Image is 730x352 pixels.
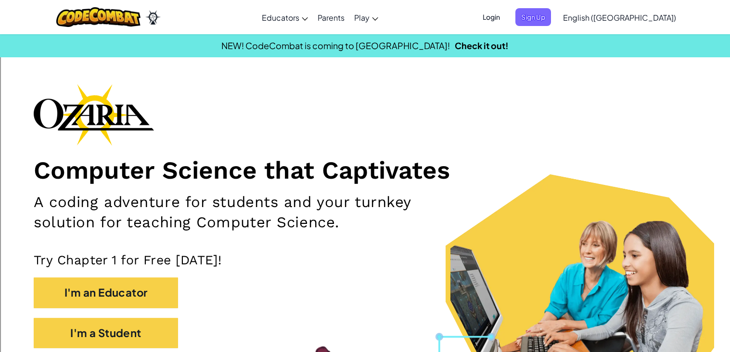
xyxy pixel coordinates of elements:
[34,252,696,268] p: Try Chapter 1 for Free [DATE]!
[563,13,676,23] span: English ([GEOGRAPHIC_DATA])
[34,192,478,233] h2: A coding adventure for students and your turnkey solution for teaching Computer Science.
[221,40,450,51] span: NEW! CodeCombat is coming to [GEOGRAPHIC_DATA]!
[56,7,141,27] img: CodeCombat logo
[145,10,161,25] img: Ozaria
[349,4,383,30] a: Play
[34,155,696,185] h1: Computer Science that Captivates
[455,40,509,51] a: Check it out!
[477,8,506,26] button: Login
[354,13,370,23] span: Play
[262,13,299,23] span: Educators
[34,84,154,145] img: Ozaria branding logo
[257,4,313,30] a: Educators
[515,8,551,26] button: Sign Up
[313,4,349,30] a: Parents
[34,277,178,308] button: I'm an Educator
[34,318,178,348] button: I'm a Student
[558,4,681,30] a: English ([GEOGRAPHIC_DATA])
